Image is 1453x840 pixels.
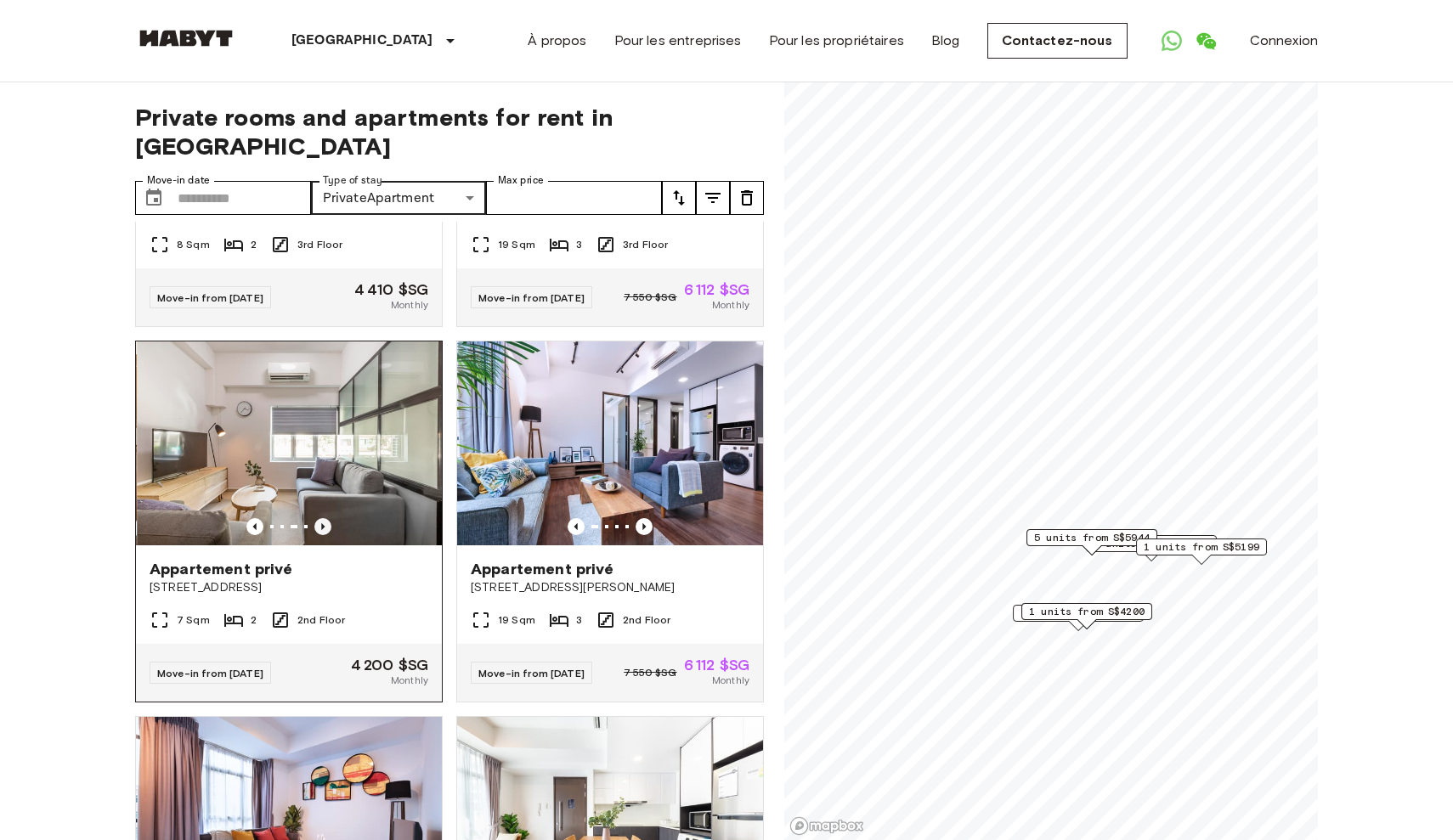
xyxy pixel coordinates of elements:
span: Monthly [712,297,749,313]
span: 3 [576,612,582,628]
span: 6 112 $SG [684,657,749,673]
span: 4 200 $SG [351,657,428,673]
div: Map marker [1026,529,1157,555]
span: [STREET_ADDRESS] [150,579,428,596]
button: tune [662,181,696,215]
span: 1 units from S$5199 [1144,539,1259,555]
button: Previous image [568,518,585,535]
span: 3rd Floor [297,237,342,252]
span: 2nd Floor [297,612,345,628]
span: 2nd Floor [623,612,670,628]
span: 2 [251,237,257,252]
p: [GEOGRAPHIC_DATA] [291,31,433,51]
span: 5 units from S$5944 [1034,530,1150,545]
a: Mapbox logo [789,816,864,836]
label: Move-in date [147,173,210,188]
span: 7 550 $SG [624,665,676,680]
a: Pour les propriétaires [769,31,904,51]
div: Map marker [1021,603,1152,629]
a: Marketing picture of unit SG-01-002-001-01Previous imagePrevious imageAppartement privé[STREET_AD... [456,341,764,702]
span: Monthly [391,673,428,688]
span: 6 112 $SG [684,282,749,297]
div: PrivateApartment [311,181,487,215]
a: À propos [528,31,586,51]
span: 7 Sqm [177,612,210,628]
span: 19 Sqm [498,237,535,252]
span: Private rooms and apartments for rent in [GEOGRAPHIC_DATA] [135,103,764,161]
div: Map marker [1086,535,1217,561]
span: 7 550 $SG [624,290,676,305]
span: 1 units from S$4410 [1020,606,1136,621]
span: Appartement privé [150,559,293,579]
label: Max price [498,173,544,188]
span: Move-in from [DATE] [478,667,585,679]
button: Previous image [636,518,653,535]
span: 2 [251,612,257,628]
img: Marketing picture of unit SG-01-054-001-01 [137,341,443,545]
button: Previous image [246,518,263,535]
span: Move-in from [DATE] [157,667,263,679]
button: tune [696,181,730,215]
span: 8 Sqm [177,237,210,252]
div: Map marker [1136,538,1267,565]
a: Contactez-nous [987,23,1128,59]
button: tune [730,181,764,215]
label: Type of stay [323,173,382,188]
button: Previous image [314,518,331,535]
span: 1 units from S$4841 [1094,536,1209,551]
a: Blog [931,31,960,51]
a: Previous imagePrevious imageAppartement privé[STREET_ADDRESS]7 Sqm22nd FloorMove-in from [DATE]4 ... [135,341,443,702]
span: 19 Sqm [498,612,535,628]
span: Move-in from [DATE] [478,291,585,304]
span: 4 410 $SG [354,282,428,297]
a: Pour les entreprises [614,31,742,51]
img: Marketing picture of unit SG-01-002-001-01 [457,341,763,545]
img: Habyt [135,30,237,47]
span: 3 [576,237,582,252]
a: Open WeChat [1189,24,1223,58]
span: Move-in from [DATE] [157,291,263,304]
a: Open WhatsApp [1155,24,1189,58]
span: Monthly [391,297,428,313]
button: Choose date [137,181,171,215]
span: Monthly [712,673,749,688]
span: Appartement privé [471,559,614,579]
span: [STREET_ADDRESS][PERSON_NAME] [471,579,749,596]
div: Map marker [1013,605,1144,631]
span: 3rd Floor [623,237,668,252]
a: Connexion [1250,31,1318,51]
span: 1 units from S$4200 [1029,604,1145,619]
